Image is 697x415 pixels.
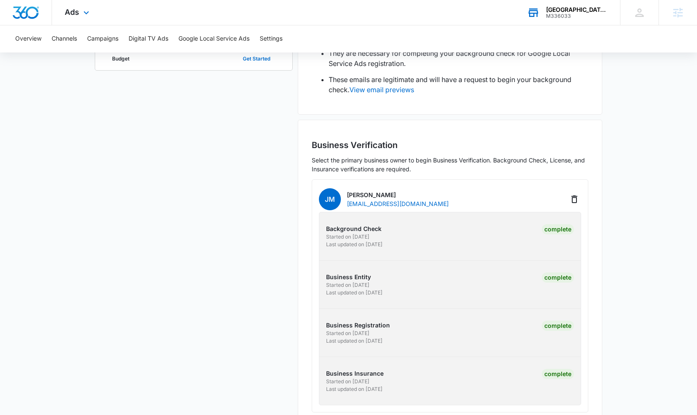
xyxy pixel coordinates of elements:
[542,272,574,283] div: Complete
[329,48,588,69] li: They are necessary for completing your background check for Google Local Service Ads registration.
[326,224,447,233] p: Background Check
[234,49,279,69] button: Get Started
[326,233,447,241] p: Started on [DATE]
[87,25,118,52] button: Campaigns
[326,289,447,297] p: Last updated on [DATE]
[349,85,414,94] a: View email previews
[95,47,293,71] a: BudgetGet Started
[542,321,574,331] div: Complete
[326,241,447,248] p: Last updated on [DATE]
[112,56,129,61] p: Budget
[312,139,588,151] h2: Business Verification
[542,224,574,234] div: Complete
[326,272,447,281] p: Business Entity
[347,199,449,208] p: [EMAIL_ADDRESS][DOMAIN_NAME]
[347,190,449,199] p: [PERSON_NAME]
[568,192,581,206] button: Delete
[15,25,41,52] button: Overview
[326,378,447,385] p: Started on [DATE]
[326,369,447,378] p: Business Insurance
[326,281,447,289] p: Started on [DATE]
[326,330,447,337] p: Started on [DATE]
[319,188,341,210] span: JM
[326,385,447,393] p: Last updated on [DATE]
[326,337,447,345] p: Last updated on [DATE]
[542,369,574,379] div: Complete
[129,25,168,52] button: Digital TV Ads
[65,8,79,16] span: Ads
[329,74,588,95] li: These emails are legitimate and will have a request to begin your background check.
[546,6,608,13] div: account name
[178,25,250,52] button: Google Local Service Ads
[312,156,588,173] p: Select the primary business owner to begin Business Verification. Background Check, License, and ...
[326,321,447,330] p: Business Registration
[546,13,608,19] div: account id
[260,25,283,52] button: Settings
[52,25,77,52] button: Channels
